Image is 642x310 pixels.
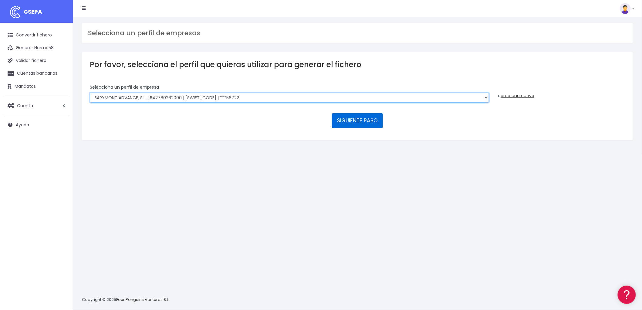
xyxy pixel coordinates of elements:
a: Cuenta [3,99,70,112]
span: Cuenta [17,102,33,108]
a: crea uno nuevo [501,93,535,99]
a: Validar fichero [3,54,70,67]
label: Selecciona un perfíl de empresa [90,84,159,90]
button: SIGUIENTE PASO [332,113,383,128]
img: logo [8,5,23,20]
a: Cuentas bancarias [3,67,70,80]
span: CSEPA [24,8,42,15]
h3: Selecciona un perfil de empresas [88,29,627,37]
a: Four Penguins Ventures S.L. [116,297,169,302]
p: Copyright © 2025 . [82,297,170,303]
a: Mandatos [3,80,70,93]
img: profile [620,3,631,14]
div: o [498,84,625,99]
a: Generar Norma58 [3,42,70,54]
a: Ayuda [3,118,70,131]
a: Convertir fichero [3,29,70,42]
h3: Por favor, selecciona el perfil que quieras utilizar para generar el fichero [90,60,625,69]
span: Ayuda [16,122,29,128]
